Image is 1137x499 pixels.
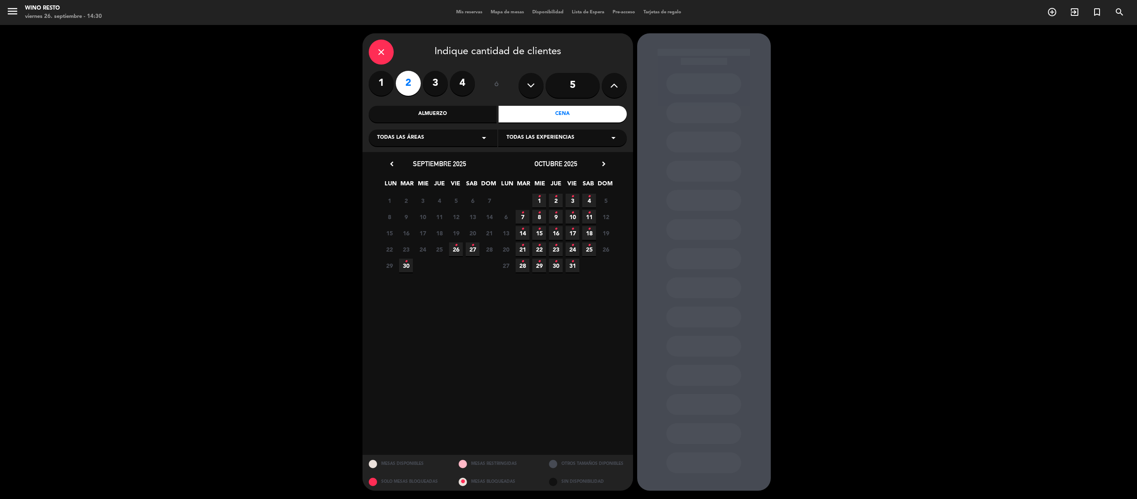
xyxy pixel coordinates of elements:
span: MAR [400,179,414,192]
span: 30 [399,259,413,272]
span: 11 [432,210,446,224]
i: • [588,222,591,236]
span: Disponibilidad [528,10,568,15]
span: 16 [399,226,413,240]
i: • [405,255,407,268]
i: • [538,190,541,203]
span: 14 [516,226,529,240]
span: 8 [382,210,396,224]
span: 27 [499,259,513,272]
i: • [571,222,574,236]
span: JUE [432,179,446,192]
span: 6 [499,210,513,224]
span: MIE [416,179,430,192]
span: 17 [566,226,579,240]
div: Wino Resto [25,4,102,12]
span: 1 [382,194,396,207]
span: JUE [549,179,563,192]
i: chevron_right [599,160,608,168]
i: arrow_drop_down [608,133,618,143]
span: 18 [432,226,446,240]
span: 3 [416,194,429,207]
i: menu [6,5,19,17]
span: SAB [581,179,595,192]
i: • [471,239,474,252]
span: 2 [549,194,563,207]
div: MESAS BLOQUEADAS [452,473,543,491]
span: 28 [516,259,529,272]
i: close [376,47,386,57]
span: 20 [499,242,513,256]
span: 19 [449,226,463,240]
span: 9 [549,210,563,224]
span: 6 [466,194,479,207]
span: 4 [582,194,596,207]
div: Cena [499,106,627,122]
div: viernes 26. septiembre - 14:30 [25,12,102,21]
span: 9 [399,210,413,224]
i: add_circle_outline [1047,7,1057,17]
span: 27 [466,242,479,256]
i: • [571,190,574,203]
i: • [538,206,541,220]
span: 25 [582,242,596,256]
span: 11 [582,210,596,224]
span: octubre 2025 [534,160,577,168]
label: 1 [369,71,394,96]
label: 4 [450,71,475,96]
span: Mapa de mesas [487,10,528,15]
span: 13 [466,210,479,224]
i: • [521,206,524,220]
span: 19 [599,226,613,240]
div: OTROS TAMAÑOS DIPONIBLES [543,455,633,473]
span: Todas las experiencias [506,134,574,142]
span: 22 [532,242,546,256]
span: 10 [416,210,429,224]
span: Todas las áreas [377,134,424,142]
span: 18 [582,226,596,240]
i: • [538,239,541,252]
i: • [554,190,557,203]
span: 7 [482,194,496,207]
span: 29 [532,259,546,272]
i: search [1115,7,1125,17]
span: 13 [499,226,513,240]
div: ó [483,71,510,100]
div: Indique cantidad de clientes [369,40,627,65]
span: 21 [516,242,529,256]
i: • [554,239,557,252]
span: Pre-acceso [608,10,639,15]
span: VIE [449,179,462,192]
span: 5 [599,194,613,207]
span: 16 [549,226,563,240]
span: VIE [565,179,579,192]
span: Tarjetas de regalo [639,10,685,15]
i: • [571,239,574,252]
div: SIN DISPONIBILIDAD [543,473,633,491]
button: menu [6,5,19,20]
span: MIE [533,179,546,192]
span: 8 [532,210,546,224]
i: turned_in_not [1092,7,1102,17]
div: MESAS RESTRINGIDAS [452,455,543,473]
i: • [571,255,574,268]
span: LUN [500,179,514,192]
span: 26 [449,242,463,256]
i: • [588,206,591,220]
span: 14 [482,210,496,224]
span: 23 [399,242,413,256]
i: chevron_left [387,160,396,168]
span: 24 [416,242,429,256]
i: • [554,255,557,268]
i: • [454,239,457,252]
i: • [554,206,557,220]
i: • [538,222,541,236]
span: LUN [384,179,397,192]
i: • [521,222,524,236]
i: • [521,255,524,268]
span: MAR [516,179,530,192]
i: • [588,239,591,252]
span: 17 [416,226,429,240]
span: 28 [482,242,496,256]
span: 2 [399,194,413,207]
